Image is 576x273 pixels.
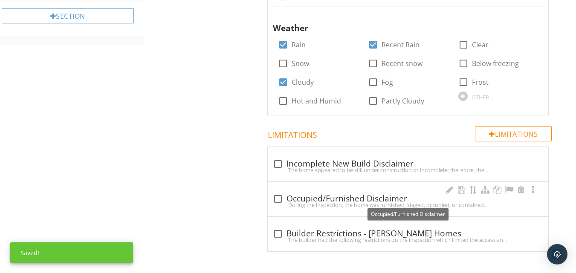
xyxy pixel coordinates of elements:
div: Weather [273,10,530,34]
label: Rain [292,40,306,49]
div: OTHER [472,94,489,101]
label: Snow [292,59,309,68]
h4: Limitations [268,126,552,141]
label: Clear [472,40,489,49]
label: Below freezing [472,59,519,68]
div: During the inspection, the home was furnished, staged, occupied, or contained belongings of the c... [273,201,543,208]
label: Fog [382,78,393,86]
div: Open Intercom Messenger [547,244,567,264]
label: Partly Cloudy [382,97,424,105]
label: Cloudy [292,78,314,86]
div: The home appeared to be still under construction or incomplete; therefore, the inspector used the... [273,167,543,173]
div: Saved! [10,242,133,263]
div: The builder had the following restrictions on the inspection which limited the access and visibil... [273,236,543,243]
label: Hot and Humid [292,97,341,105]
div: Limitations [475,126,552,141]
label: Recent Rain [382,40,420,49]
label: Frost [472,78,489,86]
div: Section [2,8,134,23]
label: Recent snow [382,59,423,68]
